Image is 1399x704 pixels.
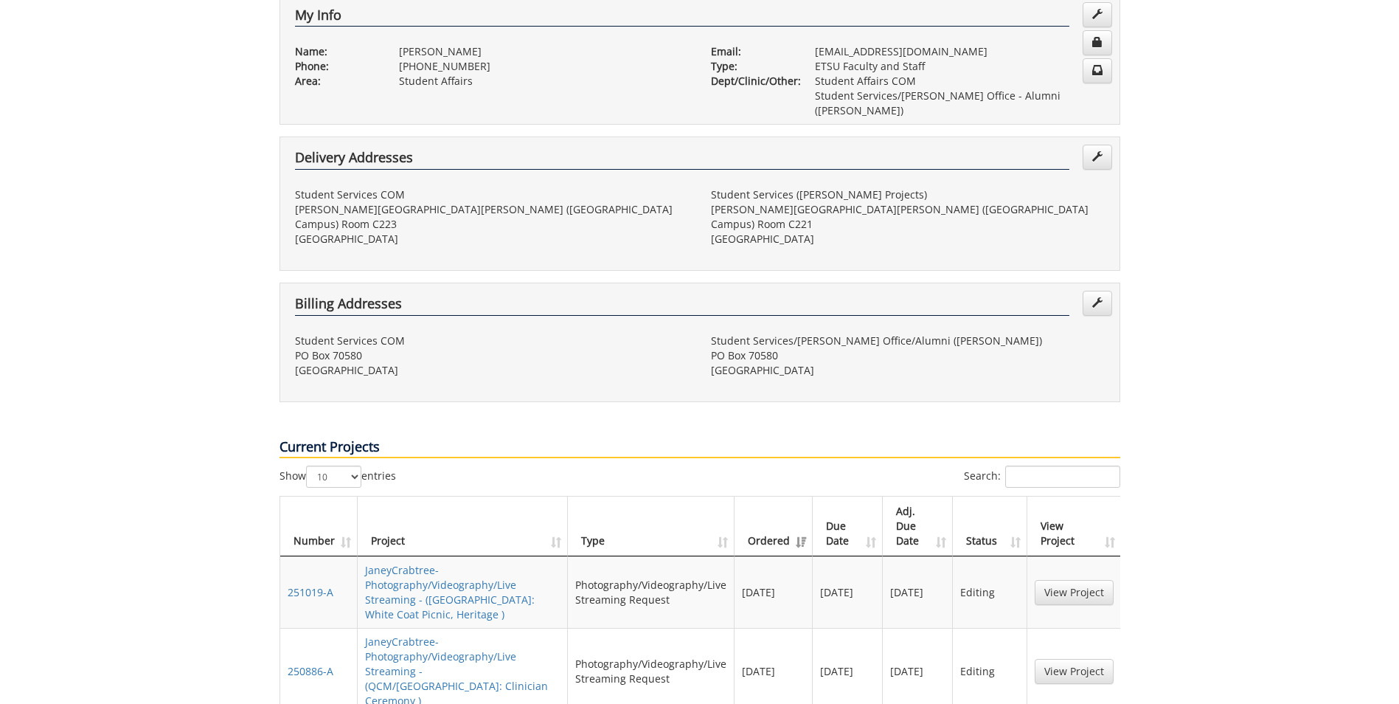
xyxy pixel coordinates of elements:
[568,556,735,628] td: Photography/Videography/Live Streaming Request
[295,202,689,232] p: [PERSON_NAME][GEOGRAPHIC_DATA][PERSON_NAME] ([GEOGRAPHIC_DATA] Campus) Room C223
[295,297,1069,316] h4: Billing Addresses
[1083,145,1112,170] a: Edit Addresses
[568,497,735,556] th: Type: activate to sort column ascending
[1027,497,1121,556] th: View Project: activate to sort column ascending
[711,202,1105,232] p: [PERSON_NAME][GEOGRAPHIC_DATA][PERSON_NAME] ([GEOGRAPHIC_DATA] Campus) Room C221
[295,187,689,202] p: Student Services COM
[813,497,883,556] th: Due Date: activate to sort column ascending
[288,585,333,599] a: 251019-A
[711,348,1105,363] p: PO Box 70580
[295,232,689,246] p: [GEOGRAPHIC_DATA]
[711,44,793,59] p: Email:
[280,497,358,556] th: Number: activate to sort column ascending
[815,89,1105,118] p: Student Services/[PERSON_NAME] Office - Alumni ([PERSON_NAME])
[399,74,689,89] p: Student Affairs
[365,563,535,621] a: JaneyCrabtree-Photography/Videography/Live Streaming - ([GEOGRAPHIC_DATA]: White Coat Picnic, Her...
[711,363,1105,378] p: [GEOGRAPHIC_DATA]
[358,497,568,556] th: Project: activate to sort column ascending
[815,59,1105,74] p: ETSU Faculty and Staff
[295,151,1069,170] h4: Delivery Addresses
[295,334,689,348] p: Student Services COM
[306,466,361,488] select: Showentries
[1083,291,1112,316] a: Edit Addresses
[288,664,333,678] a: 250886-A
[280,466,396,488] label: Show entries
[883,497,953,556] th: Adj. Due Date: activate to sort column ascending
[953,556,1027,628] td: Editing
[711,59,793,74] p: Type:
[813,556,883,628] td: [DATE]
[735,497,813,556] th: Ordered: activate to sort column ascending
[1035,580,1114,605] a: View Project
[295,348,689,363] p: PO Box 70580
[815,44,1105,59] p: [EMAIL_ADDRESS][DOMAIN_NAME]
[1083,58,1112,83] a: Change Communication Preferences
[399,59,689,74] p: [PHONE_NUMBER]
[1083,2,1112,27] a: Edit Info
[399,44,689,59] p: [PERSON_NAME]
[1035,659,1114,684] a: View Project
[711,187,1105,202] p: Student Services ([PERSON_NAME] Projects)
[295,363,689,378] p: [GEOGRAPHIC_DATA]
[280,438,1120,458] p: Current Projects
[711,74,793,89] p: Dept/Clinic/Other:
[1005,466,1120,488] input: Search:
[964,466,1120,488] label: Search:
[883,556,953,628] td: [DATE]
[295,44,377,59] p: Name:
[295,8,1069,27] h4: My Info
[295,74,377,89] p: Area:
[953,497,1027,556] th: Status: activate to sort column ascending
[711,334,1105,348] p: Student Services/[PERSON_NAME] Office/Alumni ([PERSON_NAME])
[711,232,1105,246] p: [GEOGRAPHIC_DATA]
[735,556,813,628] td: [DATE]
[1083,30,1112,55] a: Change Password
[295,59,377,74] p: Phone:
[815,74,1105,89] p: Student Affairs COM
